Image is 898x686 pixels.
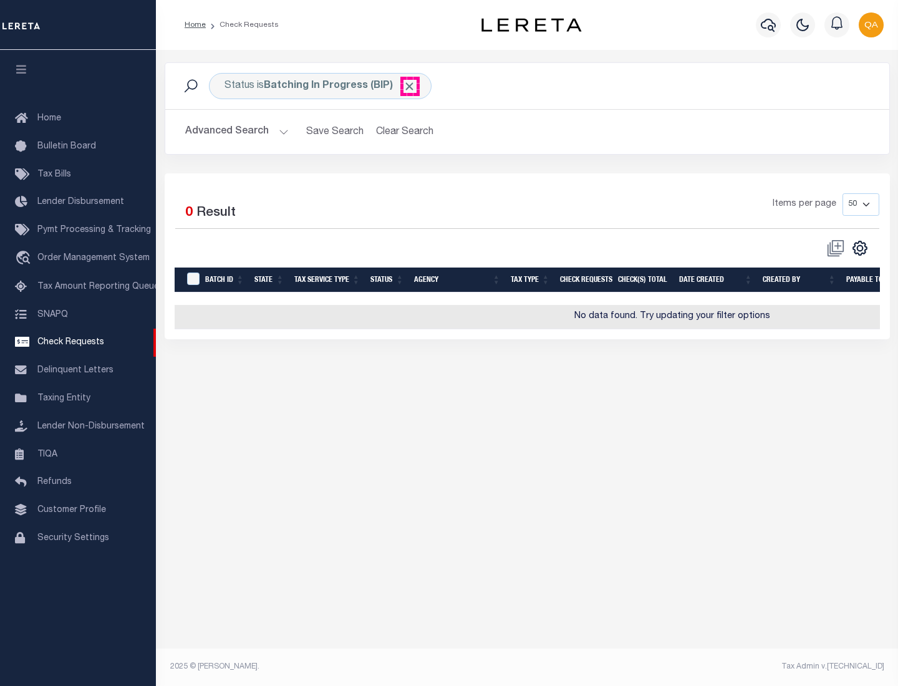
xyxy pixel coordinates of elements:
[37,338,104,347] span: Check Requests
[289,268,365,293] th: Tax Service Type: activate to sort column ascending
[37,114,61,123] span: Home
[37,534,109,543] span: Security Settings
[185,120,289,144] button: Advanced Search
[613,268,674,293] th: Check(s) Total
[37,310,68,319] span: SNAPQ
[37,226,151,234] span: Pymt Processing & Tracking
[15,251,35,267] i: travel_explore
[409,268,506,293] th: Agency: activate to sort column ascending
[200,268,249,293] th: Batch Id: activate to sort column ascending
[37,506,106,514] span: Customer Profile
[249,268,289,293] th: State: activate to sort column ascending
[536,661,884,672] div: Tax Admin v.[TECHNICAL_ID]
[37,283,159,291] span: Tax Amount Reporting Queue
[37,450,57,458] span: TIQA
[37,254,150,263] span: Order Management System
[299,120,371,144] button: Save Search
[758,268,841,293] th: Created By: activate to sort column ascending
[37,170,71,179] span: Tax Bills
[481,18,581,32] img: logo-dark.svg
[185,21,206,29] a: Home
[264,81,416,91] b: Batching In Progress (BIP)
[185,206,193,220] span: 0
[209,73,432,99] div: Status is
[773,198,836,211] span: Items per page
[37,366,113,375] span: Delinquent Letters
[37,422,145,431] span: Lender Non-Disbursement
[365,268,409,293] th: Status: activate to sort column ascending
[371,120,439,144] button: Clear Search
[37,478,72,486] span: Refunds
[206,19,279,31] li: Check Requests
[37,394,90,403] span: Taxing Entity
[859,12,884,37] img: svg+xml;base64,PHN2ZyB4bWxucz0iaHR0cDovL3d3dy53My5vcmcvMjAwMC9zdmciIHBvaW50ZXItZXZlbnRzPSJub25lIi...
[555,268,613,293] th: Check Requests
[506,268,555,293] th: Tax Type: activate to sort column ascending
[161,661,528,672] div: 2025 © [PERSON_NAME].
[37,198,124,206] span: Lender Disbursement
[403,80,416,93] span: Click to Remove
[674,268,758,293] th: Date Created: activate to sort column ascending
[37,142,96,151] span: Bulletin Board
[196,203,236,223] label: Result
